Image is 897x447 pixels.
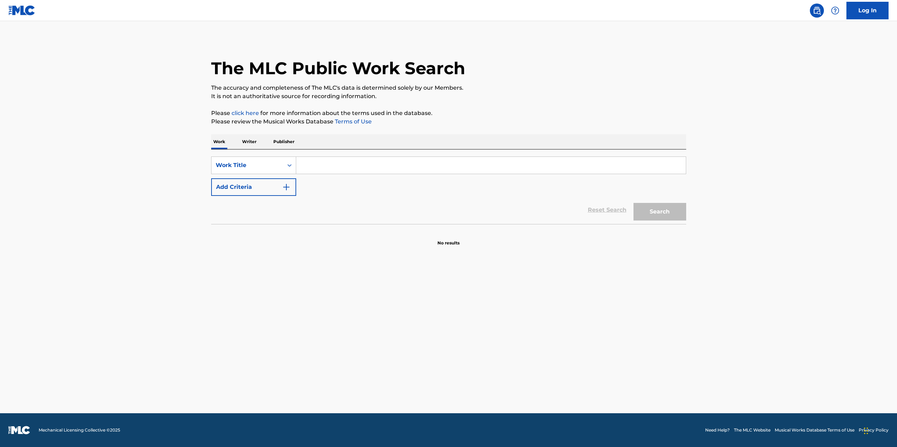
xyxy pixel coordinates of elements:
[846,2,889,19] a: Log In
[333,118,372,125] a: Terms of Use
[211,178,296,196] button: Add Criteria
[211,157,686,224] form: Search Form
[810,4,824,18] a: Public Search
[8,5,35,15] img: MLC Logo
[862,413,897,447] iframe: Chat Widget
[734,427,771,433] a: The MLC Website
[271,134,297,149] p: Publisher
[831,6,839,15] img: help
[282,183,291,191] img: 9d2ae6d4665cec9f34b9.svg
[864,420,868,441] div: Drag
[211,109,686,117] p: Please for more information about the terms used in the database.
[828,4,842,18] div: Help
[216,161,279,170] div: Work Title
[211,84,686,92] p: The accuracy and completeness of The MLC's data is determined solely by our Members.
[211,58,465,79] h1: The MLC Public Work Search
[859,427,889,433] a: Privacy Policy
[8,426,30,434] img: logo
[705,427,730,433] a: Need Help?
[437,231,460,246] p: No results
[39,427,120,433] span: Mechanical Licensing Collective © 2025
[211,92,686,101] p: It is not an authoritative source for recording information.
[775,427,854,433] a: Musical Works Database Terms of Use
[240,134,259,149] p: Writer
[211,134,227,149] p: Work
[813,6,821,15] img: search
[211,117,686,126] p: Please review the Musical Works Database
[232,110,259,116] a: click here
